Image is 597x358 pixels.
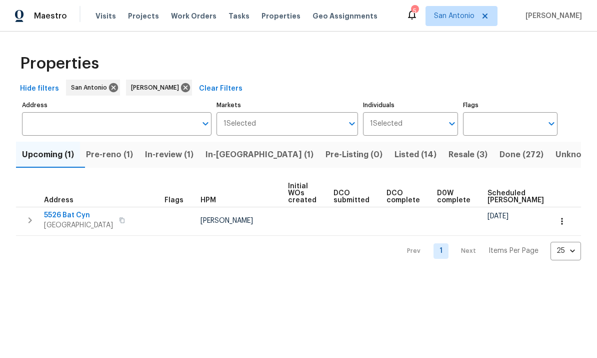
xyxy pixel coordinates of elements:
[463,102,557,108] label: Flags
[370,120,402,128] span: 1 Selected
[71,83,111,93] span: San Antonio
[433,243,448,259] a: Goto page 1
[199,83,242,95] span: Clear Filters
[216,102,358,108] label: Markets
[411,6,418,16] div: 5
[550,238,581,264] div: 25
[521,11,582,21] span: [PERSON_NAME]
[22,102,211,108] label: Address
[487,190,544,204] span: Scheduled [PERSON_NAME]
[394,148,436,162] span: Listed (14)
[20,83,59,95] span: Hide filters
[66,80,120,96] div: San Antonio
[488,246,538,256] p: Items Per Page
[205,148,313,162] span: In-[GEOGRAPHIC_DATA] (1)
[445,117,459,131] button: Open
[126,80,192,96] div: [PERSON_NAME]
[397,242,581,260] nav: Pagination Navigation
[34,11,67,21] span: Maestro
[386,190,420,204] span: DCO complete
[16,80,63,98] button: Hide filters
[434,11,474,21] span: San Antonio
[200,197,216,204] span: HPM
[198,117,212,131] button: Open
[223,120,256,128] span: 1 Selected
[44,197,73,204] span: Address
[487,213,508,220] span: [DATE]
[228,13,249,20] span: Tasks
[363,102,457,108] label: Individuals
[95,11,116,21] span: Visits
[333,190,369,204] span: DCO submitted
[312,11,377,21] span: Geo Assignments
[131,83,183,93] span: [PERSON_NAME]
[288,183,316,204] span: Initial WOs created
[448,148,487,162] span: Resale (3)
[195,80,246,98] button: Clear Filters
[200,217,253,224] span: [PERSON_NAME]
[20,59,99,69] span: Properties
[345,117,359,131] button: Open
[22,148,74,162] span: Upcoming (1)
[145,148,193,162] span: In-review (1)
[44,210,113,220] span: 5526 Bat Cyn
[86,148,133,162] span: Pre-reno (1)
[261,11,300,21] span: Properties
[44,220,113,230] span: [GEOGRAPHIC_DATA]
[437,190,470,204] span: D0W complete
[544,117,558,131] button: Open
[128,11,159,21] span: Projects
[171,11,216,21] span: Work Orders
[499,148,543,162] span: Done (272)
[164,197,183,204] span: Flags
[325,148,382,162] span: Pre-Listing (0)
